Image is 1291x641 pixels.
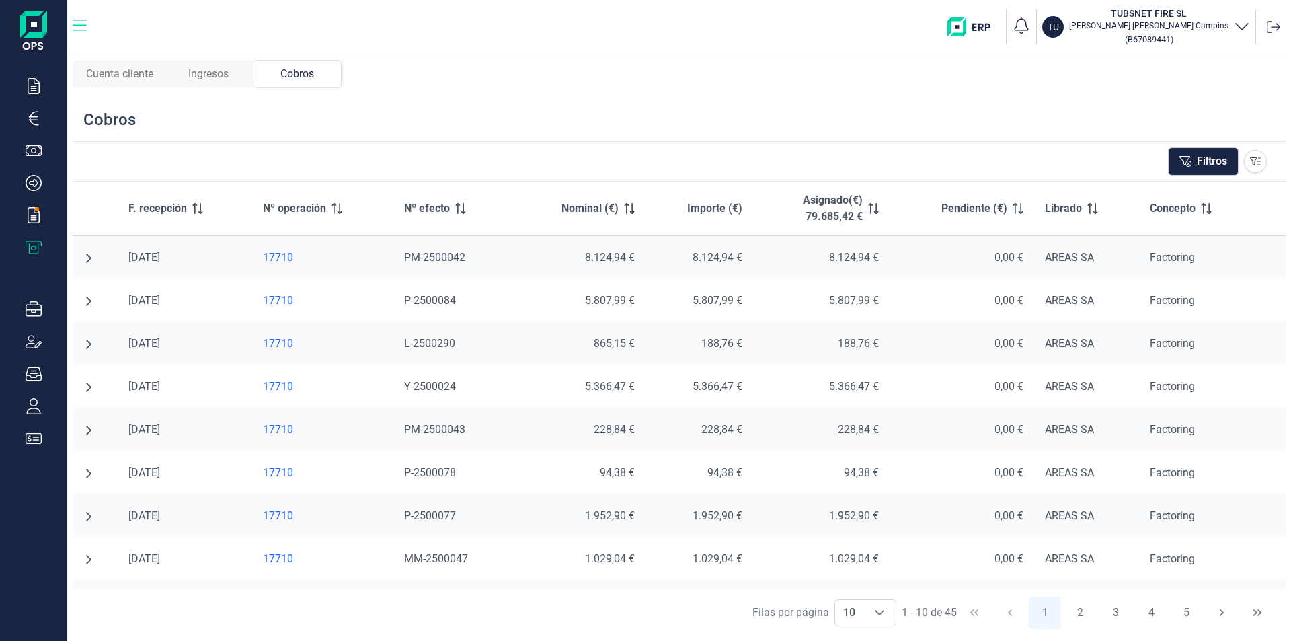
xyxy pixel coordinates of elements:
p: 79.685,42 € [806,209,863,225]
div: 228,84 € [764,423,879,437]
div: 8.124,94 € [764,251,879,264]
span: L-2500290 [404,337,455,350]
span: PM-2500043 [404,423,465,436]
div: 0,00 € [900,509,1024,523]
a: 17710 [263,466,383,480]
div: 94,38 € [656,466,742,480]
div: AREAS SA [1045,337,1128,350]
div: 1.952,90 € [764,509,879,523]
div: [DATE] [128,380,241,393]
div: Cobros [83,109,136,130]
span: Factoring [1150,509,1195,522]
span: Ingresos [188,66,229,82]
button: undefined null [83,339,94,350]
p: TU [1048,20,1059,34]
button: Filtros [1168,147,1239,176]
div: 5.366,47 € [524,380,635,393]
div: Filas por página [752,605,829,621]
a: 17710 [263,380,383,393]
div: 1.029,04 € [524,552,635,566]
span: Factoring [1150,423,1195,436]
span: Factoring [1150,294,1195,307]
div: 0,00 € [900,552,1024,566]
button: undefined null [83,554,94,565]
button: Previous Page [994,597,1026,629]
div: [DATE] [128,423,241,437]
div: AREAS SA [1045,466,1128,480]
div: AREAS SA [1045,251,1128,264]
button: undefined null [83,511,94,522]
button: TUTUBSNET FIRE SL[PERSON_NAME] [PERSON_NAME] Campins(B67089441) [1042,7,1250,47]
div: 17710 [263,423,383,437]
span: P-2500077 [404,509,456,522]
div: 94,38 € [524,466,635,480]
div: AREAS SA [1045,423,1128,437]
div: 1.029,04 € [656,552,742,566]
div: Cobros [253,60,342,88]
span: Pendiente (€) [941,200,1007,217]
button: undefined null [83,253,94,264]
div: 5.807,99 € [656,294,742,307]
div: 5.807,99 € [524,294,635,307]
div: 94,38 € [764,466,879,480]
span: Factoring [1150,251,1195,264]
div: 188,76 € [656,337,742,350]
a: 17710 [263,337,383,350]
small: Copiar cif [1125,34,1173,44]
a: 17710 [263,509,383,523]
a: 17710 [263,552,383,566]
span: Cuenta cliente [86,66,153,82]
span: Nº efecto [404,200,450,217]
div: 1.029,04 € [764,552,879,566]
span: Importe (€) [687,200,742,217]
button: undefined null [83,468,94,479]
button: Page 2 [1064,597,1097,629]
div: 5.366,47 € [656,380,742,393]
span: 1 - 10 de 45 [902,607,957,618]
div: [DATE] [128,337,241,350]
span: 10 [835,600,863,626]
div: [DATE] [128,466,241,480]
span: P-2500084 [404,294,456,307]
span: Factoring [1150,552,1195,565]
button: First Page [958,597,990,629]
button: Page 5 [1171,597,1203,629]
span: Cobros [280,66,314,82]
button: Last Page [1241,597,1274,629]
span: Y-2500024 [404,380,456,393]
div: AREAS SA [1045,552,1128,566]
span: Factoring [1150,466,1195,479]
span: Nominal (€) [561,200,619,217]
h3: TUBSNET FIRE SL [1069,7,1228,20]
div: [DATE] [128,294,241,307]
button: undefined null [83,382,94,393]
button: Page 1 [1029,597,1061,629]
div: [DATE] [128,552,241,566]
p: Asignado(€) [803,192,863,209]
div: 0,00 € [900,466,1024,480]
button: Next Page [1206,597,1238,629]
a: 17710 [263,294,383,307]
div: [DATE] [128,509,241,523]
div: 0,00 € [900,294,1024,307]
div: 8.124,94 € [656,251,742,264]
img: erp [947,17,1001,36]
div: 0,00 € [900,251,1024,264]
div: 0,00 € [900,423,1024,437]
span: PM-2500042 [404,251,465,264]
a: 17710 [263,251,383,264]
div: 8.124,94 € [524,251,635,264]
div: [DATE] [128,251,241,264]
div: 5.366,47 € [764,380,879,393]
span: Librado [1045,200,1082,217]
div: AREAS SA [1045,294,1128,307]
div: 5.807,99 € [764,294,879,307]
span: Factoring [1150,337,1195,350]
div: 0,00 € [900,380,1024,393]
